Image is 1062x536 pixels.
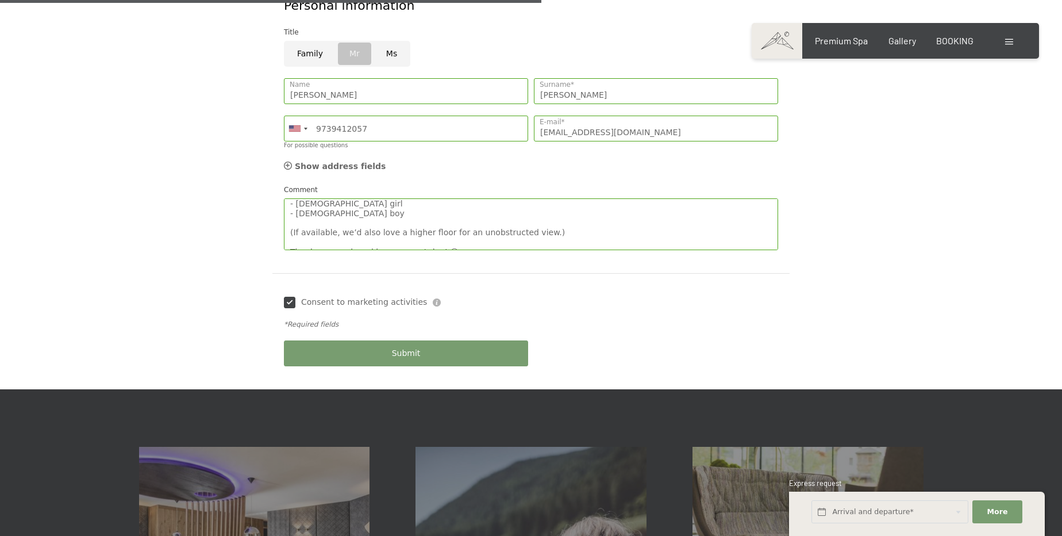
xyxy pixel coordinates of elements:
button: More [972,500,1022,524]
div: United States: +1 [284,116,311,141]
span: Submit [392,348,421,359]
input: (201) 555-0123 [284,116,528,141]
span: Express request [789,478,842,488]
span: More [987,507,1008,517]
a: Premium Spa [815,35,868,46]
label: For possible questions [284,142,348,148]
a: BOOKING [936,35,973,46]
div: Title [284,26,778,38]
span: Show address fields [295,162,386,171]
a: Gallery [888,35,916,46]
button: Submit [284,340,528,366]
div: *Required fields [284,320,778,330]
span: Consent to marketing activities [301,297,427,308]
